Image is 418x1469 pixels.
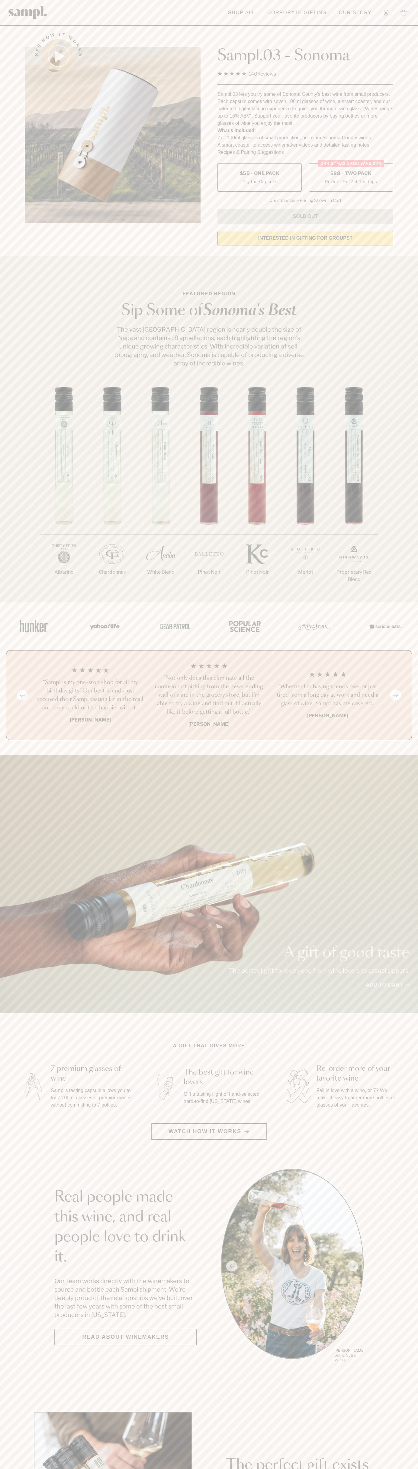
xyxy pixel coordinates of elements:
li: Christmas Sale Pricing Shown In Cart [266,198,344,203]
b: [PERSON_NAME] [307,713,348,718]
h2: Real people made this wine, and real people love to drink it. [54,1187,197,1267]
li: 3 / 7 [137,387,185,595]
b: [PERSON_NAME] [188,721,230,727]
h3: The best gift for wine lovers [184,1068,266,1087]
small: Try the Capsule [243,178,276,185]
p: Fall in love with a wine, or 7? We make it easy to order more bottles or glasses of your favorites. [317,1087,399,1109]
li: 6 / 7 [281,387,330,595]
p: Pinot Noir [185,569,233,576]
div: Christmas SALE! Save 20% [318,160,384,167]
h3: “Not only does this eliminate all the confusion of picking from the never ending wall of wine in ... [155,674,264,716]
button: Previous slide [17,690,28,700]
img: Sampl.03 - Sonoma [25,47,201,223]
img: Sampl logo [8,6,47,19]
li: 7x - 100ml glasses of small production, premium Sonoma County wines [217,134,393,141]
img: Artboard_3_0b291449-6e8c-4d07-b2c2-3f3601a19cd1_x450.png [296,613,332,639]
li: 1 / 7 [40,387,88,595]
p: A gift of good taste [229,946,410,960]
em: Sonoma's Best [203,303,297,318]
p: The vast [GEOGRAPHIC_DATA] region is nearly double the size of Napa and contains 18 appellations,... [112,325,306,368]
li: 1 / 4 [36,663,145,728]
a: Read about Winemakers [54,1329,197,1345]
h3: “Sampl is my one-stop shop for all my birthday gifts! Our best friends just received their Sampl ... [36,678,145,712]
li: Recipes & Pairing Suggestions [217,149,393,156]
h1: Sampl.03 - Sonoma [217,47,393,65]
li: 2 / 7 [88,387,137,595]
img: Artboard_5_7fdae55a-36fd-43f7-8bfd-f74a06a2878e_x450.png [156,613,192,639]
div: slide 1 [221,1169,364,1364]
h3: 7 premium glasses of wine [51,1064,133,1083]
a: Corporate Gifting [264,6,330,19]
p: Our team works directly with the winemakers to source and bottle each Sampl shipment. We’re deepl... [54,1277,197,1319]
p: Pinot Noir [233,569,281,576]
li: 7 / 7 [330,387,378,602]
button: See how it works [42,39,76,73]
span: Reviews [257,71,276,77]
li: 4 / 7 [185,387,233,595]
p: Gift a tasting flight of hand-selected, hard-to-find [US_STATE] wines. [184,1091,266,1105]
div: Sampl.03 lets you try some of Sonoma County's best wine from small producers. Each capsule comes ... [217,91,393,127]
button: Sold Out [217,209,393,224]
small: Perfect For 2-4 Tastings [325,178,377,185]
h3: Re-order more of your favorite wine [317,1064,399,1083]
p: White Blend [137,569,185,576]
div: 140Reviews [217,70,276,78]
h3: “Whether I'm having friends over or just tired from a long day at work and need a glass of wine, ... [273,683,382,708]
img: Artboard_4_28b4d326-c26e-48f9-9c80-911f17d6414e_x450.png [226,613,262,639]
p: Sampl's tasting capsule allows you to try 7 100ml glasses of premium wines without committing to ... [51,1087,133,1109]
p: Merlot [281,569,330,576]
li: 2 / 4 [155,663,264,728]
p: Proprietary Red Blend [330,569,378,583]
span: 140 [249,71,257,77]
b: [PERSON_NAME] [70,717,111,723]
p: [PERSON_NAME] Sutro, Sutro Wines [335,1348,364,1363]
span: $88 - Two Pack [330,170,372,177]
li: 5 / 7 [233,387,281,595]
img: Artboard_6_04f9a106-072f-468a-bdd7-f11783b05722_x450.png [86,613,122,639]
a: Our Story [336,6,375,19]
li: 3 / 4 [273,663,382,728]
p: Chardonnay [88,569,137,576]
p: Featured Region [112,290,306,297]
img: Artboard_7_5b34974b-f019-449e-91fb-745f8d0877ee_x450.png [366,613,402,639]
button: Next slide [390,690,401,700]
strong: What’s Included: [217,128,256,133]
span: $55 - One Pack [240,170,280,177]
a: interested in gifting for groups? [217,231,393,245]
button: Watch how it works [151,1123,267,1140]
h2: A gift that gives more [173,1042,245,1049]
a: Add to cart [365,981,410,989]
li: A smart coaster to access winemaker videos and detailed tasting notes. [217,141,393,149]
p: Albarino [40,569,88,576]
img: Artboard_1_c8cd28af-0030-4af1-819c-248e302c7f06_x450.png [16,613,52,639]
a: Shop All [225,6,258,19]
p: The perfect gift for everyone from wine lovers to casual sippers. [229,966,410,975]
ul: carousel [221,1169,364,1364]
h2: Sip Some of [112,303,306,318]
